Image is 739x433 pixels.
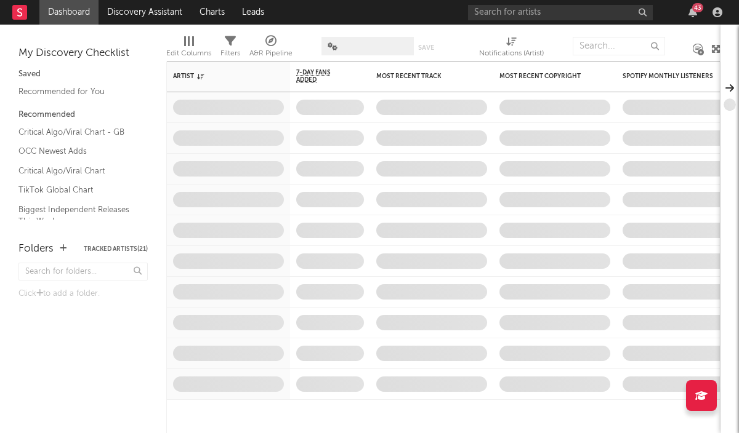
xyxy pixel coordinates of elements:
a: Biggest Independent Releases This Week [18,203,135,228]
div: Recommended [18,108,148,122]
button: Save [418,44,434,51]
div: Notifications (Artist) [479,31,544,66]
a: OCC Newest Adds [18,145,135,158]
a: Recommended for You [18,85,135,98]
div: Spotify Monthly Listeners [623,73,715,80]
div: My Discovery Checklist [18,46,148,61]
div: A&R Pipeline [249,31,293,66]
div: Edit Columns [166,46,211,61]
div: Filters [220,46,240,61]
a: Critical Algo/Viral Chart [18,164,135,178]
a: TikTok Global Chart [18,183,135,197]
button: Tracked Artists(21) [84,246,148,252]
div: Notifications (Artist) [479,46,544,61]
span: 7-Day Fans Added [296,69,345,84]
button: 43 [689,7,697,17]
div: Artist [173,73,265,80]
div: Folders [18,242,54,256]
div: Click to add a folder. [18,287,148,301]
input: Search for folders... [18,263,148,280]
input: Search for artists [468,5,653,20]
div: Most Recent Copyright [499,73,592,80]
div: Edit Columns [166,31,211,66]
div: Filters [220,31,240,66]
div: Saved [18,67,148,82]
div: A&R Pipeline [249,46,293,61]
div: 43 [692,3,703,12]
div: Most Recent Track [376,73,469,80]
a: Critical Algo/Viral Chart - GB [18,125,135,139]
input: Search... [573,37,665,55]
